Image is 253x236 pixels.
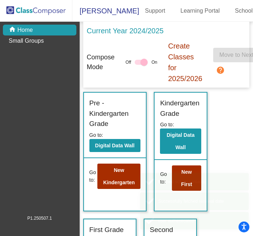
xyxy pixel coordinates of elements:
[89,225,124,235] label: First Grade
[9,26,17,34] mat-icon: home
[89,139,140,152] button: Digital Data Wall
[160,128,201,154] button: Digital Data Wall
[168,41,202,84] p: Create Classes for 2025/2026
[103,167,135,185] b: New Kindergarten
[172,165,201,191] button: New First
[95,143,135,148] b: Digital Data Wall
[216,66,225,75] mat-icon: help
[166,132,194,150] b: Digital Data Wall
[160,122,174,127] span: Go to:
[158,198,243,205] div: Successfully fetched renewal date
[175,5,226,17] a: Learning Portal
[89,132,103,138] span: Go to:
[87,52,115,72] p: Compose Mode
[158,178,243,185] div: Fetched school contacts
[139,5,171,17] a: Support
[126,59,131,66] span: Off
[87,25,164,36] p: Current Year 2024/2025
[89,98,141,129] label: Pre - Kindergarten Grade
[72,5,139,17] span: [PERSON_NAME]
[160,98,201,119] label: Kindergarten Grade
[181,169,192,187] b: New First
[97,164,140,189] button: New Kindergarten
[158,218,243,224] div: user authenticated
[151,59,157,66] span: On
[89,169,96,184] span: Go to:
[9,37,44,45] p: Small Groups
[17,26,33,34] p: Home
[160,170,170,186] span: Go to:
